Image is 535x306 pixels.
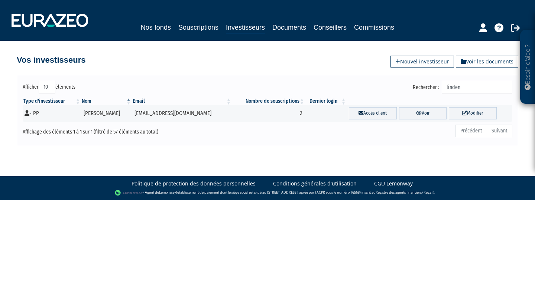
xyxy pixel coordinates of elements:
a: Politique de protection des données personnelles [132,180,256,187]
td: 2 [232,105,305,122]
a: Conseillers [314,22,347,33]
label: Rechercher : [413,81,512,93]
p: Besoin d'aide ? [523,34,532,101]
a: Accès client [349,107,397,119]
a: Modifier [449,107,497,119]
a: Voir [399,107,447,119]
select: Afficheréléments [39,81,55,93]
th: Nom : activer pour trier la colonne par ordre d&eacute;croissant [81,98,132,105]
h4: Vos investisseurs [17,56,85,65]
td: [PERSON_NAME] [81,105,132,122]
th: Dernier login : activer pour trier la colonne par ordre croissant [305,98,347,105]
a: Investisseurs [226,22,265,34]
label: Afficher éléments [23,81,75,93]
a: Registre des agents financiers (Regafi) [376,190,434,195]
th: Type d'investisseur : activer pour trier la colonne par ordre croissant [23,98,81,105]
a: Commissions [354,22,394,33]
div: - Agent de (établissement de paiement dont le siège social est situé au [STREET_ADDRESS], agréé p... [7,189,528,197]
a: Lemonway [159,190,176,195]
a: Voir les documents [456,56,518,68]
a: CGU Lemonway [374,180,413,187]
div: Affichage des éléments 1 à 1 sur 1 (filtré de 57 éléments au total) [23,124,220,136]
td: - PP [23,105,81,122]
img: logo-lemonway.png [115,189,143,197]
a: Nouvel investisseur [390,56,454,68]
img: 1732889491-logotype_eurazeo_blanc_rvb.png [12,14,88,27]
a: Nos fonds [141,22,171,33]
td: [EMAIL_ADDRESS][DOMAIN_NAME] [132,105,232,122]
th: &nbsp; [347,98,512,105]
a: Souscriptions [178,22,218,33]
a: Documents [272,22,306,33]
input: Rechercher : [442,81,512,93]
th: Nombre de souscriptions : activer pour trier la colonne par ordre croissant [232,98,305,105]
th: Email : activer pour trier la colonne par ordre croissant [132,98,232,105]
a: Conditions générales d'utilisation [273,180,357,187]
